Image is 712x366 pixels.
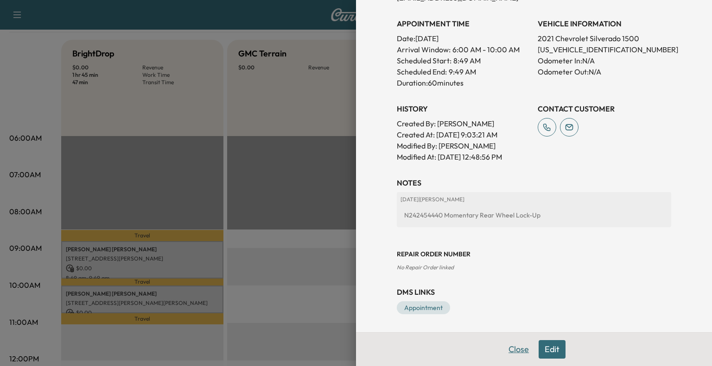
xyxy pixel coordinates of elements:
[400,196,667,203] p: [DATE] | [PERSON_NAME]
[397,18,530,29] h3: APPOINTMENT TIME
[397,118,530,129] p: Created By : [PERSON_NAME]
[538,103,671,114] h3: CONTACT CUSTOMER
[397,286,671,298] h3: DMS Links
[397,66,447,77] p: Scheduled End:
[449,66,476,77] p: 9:49 AM
[538,55,671,66] p: Odometer In: N/A
[397,44,530,55] p: Arrival Window:
[452,44,520,55] span: 6:00 AM - 10:00 AM
[397,77,530,88] p: Duration: 60 minutes
[397,55,451,66] p: Scheduled Start:
[397,264,454,271] span: No Repair Order linked
[397,129,530,140] p: Created At : [DATE] 9:03:21 AM
[397,140,530,151] p: Modified By : [PERSON_NAME]
[502,340,535,359] button: Close
[397,151,530,162] p: Modified At : [DATE] 12:48:56 PM
[397,103,530,114] h3: History
[400,207,667,223] div: N242454440 Momentary Rear Wheel Lock-Up
[538,44,671,55] p: [US_VEHICLE_IDENTIFICATION_NUMBER]
[397,177,671,188] h3: NOTES
[453,55,481,66] p: 8:49 AM
[538,33,671,44] p: 2021 Chevrolet Silverado 1500
[397,301,450,314] a: Appointment
[397,249,671,259] h3: Repair Order number
[397,33,530,44] p: Date: [DATE]
[539,340,566,359] button: Edit
[538,66,671,77] p: Odometer Out: N/A
[538,18,671,29] h3: VEHICLE INFORMATION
